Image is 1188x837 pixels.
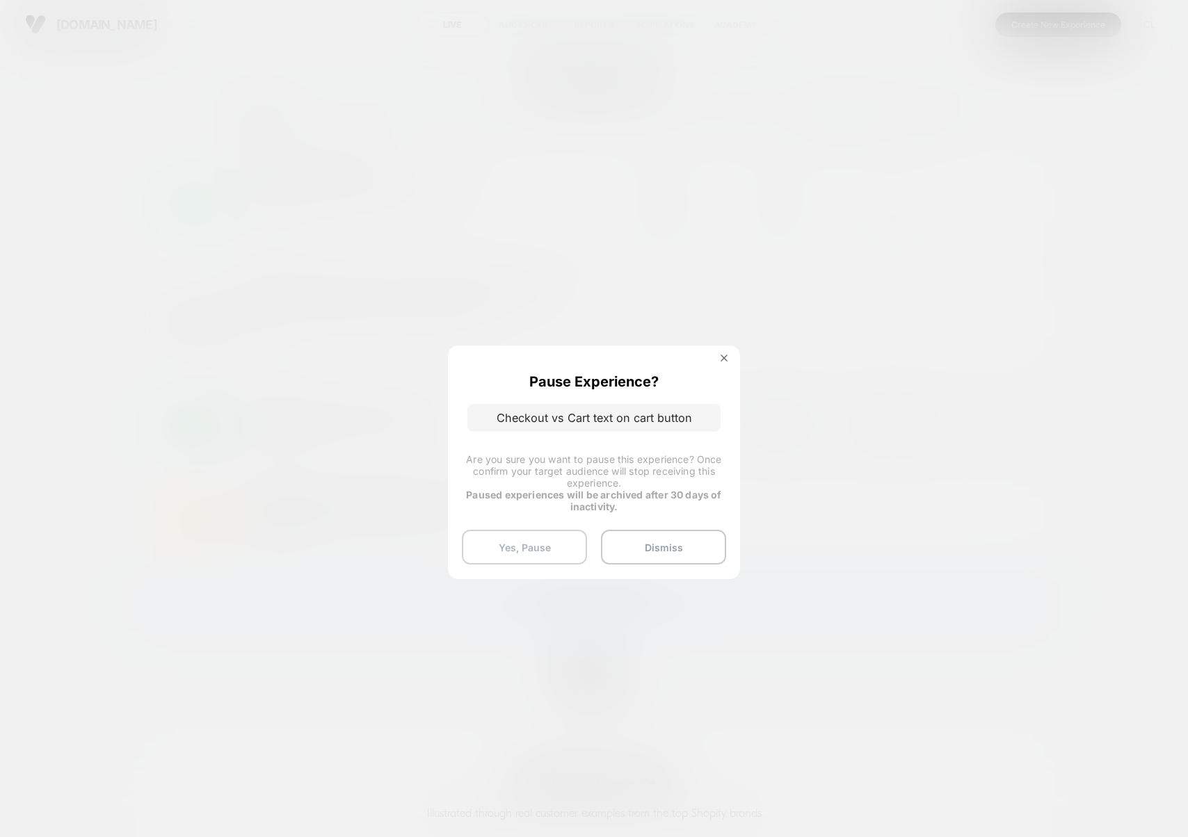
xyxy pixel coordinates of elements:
button: Dismiss [601,530,726,564]
p: Pause Experience? [529,373,659,390]
button: Yes, Pause [462,530,587,564]
p: Checkout vs Cart text on cart button [467,404,721,432]
span: Are you sure you want to pause this experience? Once confirm your target audience will stop recei... [466,453,721,489]
img: close [721,355,728,361]
strong: Paused experiences will be archived after 30 days of inactivity. [466,489,721,512]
